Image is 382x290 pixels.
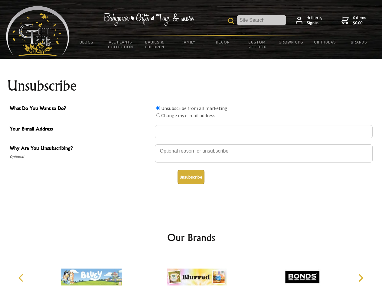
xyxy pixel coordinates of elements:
[341,15,366,26] a: 0 items$0.00
[156,113,160,117] input: What Do You Want to Do?
[353,20,366,26] strong: $0.00
[178,170,204,184] button: Unsubscribe
[10,153,152,160] span: Optional
[70,36,104,48] a: BLOGS
[156,106,160,110] input: What Do You Want to Do?
[161,105,227,111] label: Unsubscribe from all marketing
[7,79,375,93] h1: Unsubscribe
[296,15,322,26] a: Hi there,Sign in
[228,18,234,24] img: product search
[354,271,367,285] button: Next
[342,36,376,48] a: Brands
[104,36,138,53] a: All Plants Collection
[161,112,215,118] label: Change my e-mail address
[307,20,322,26] strong: Sign in
[237,15,286,25] input: Site Search
[10,105,152,113] span: What Do You Want to Do?
[172,36,206,48] a: Family
[274,36,308,48] a: Grown Ups
[206,36,240,48] a: Decor
[308,36,342,48] a: Gift Ideas
[155,144,373,163] textarea: Why Are You Unsubscribing?
[138,36,172,53] a: Babies & Children
[15,271,28,285] button: Previous
[10,144,152,153] span: Why Are You Unsubscribing?
[307,15,322,26] span: Hi there,
[12,230,370,245] h2: Our Brands
[353,15,366,26] span: 0 items
[155,125,373,138] input: Your E-mail Address
[103,13,194,26] img: Babywear - Gifts - Toys & more
[10,125,152,134] span: Your E-mail Address
[6,6,70,56] img: Babyware - Gifts - Toys and more...
[240,36,274,53] a: Custom Gift Box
